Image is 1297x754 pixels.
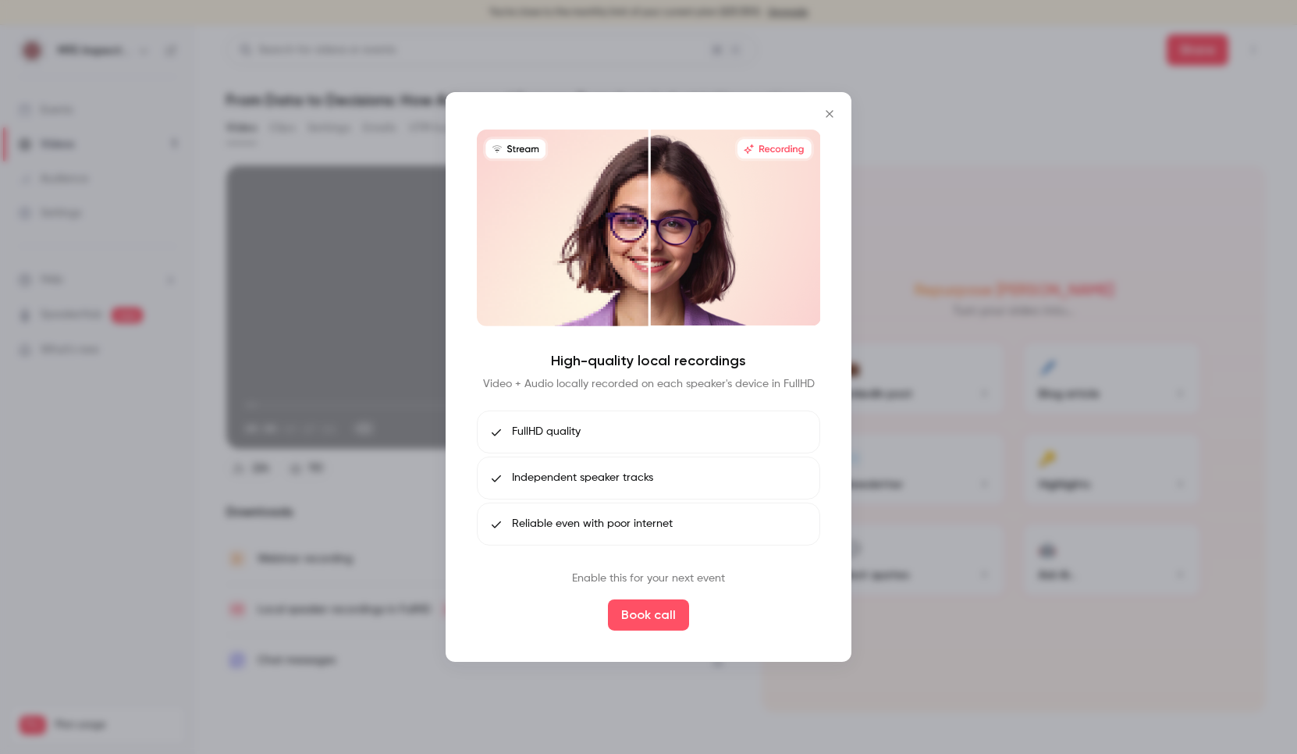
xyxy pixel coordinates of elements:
[512,424,581,440] span: FullHD quality
[512,516,673,532] span: Reliable even with poor internet
[551,351,746,370] h4: High-quality local recordings
[608,599,689,631] button: Book call
[483,376,815,392] p: Video + Audio locally recorded on each speaker's device in FullHD
[572,571,725,587] p: Enable this for your next event
[814,98,845,130] button: Close
[512,470,653,486] span: Independent speaker tracks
